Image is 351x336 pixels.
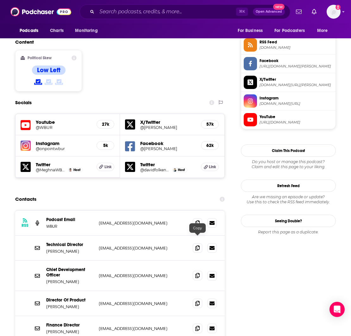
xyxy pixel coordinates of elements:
span: Link [209,164,216,169]
p: WBUR [46,224,94,229]
p: Podcast Email [46,217,94,222]
input: Search podcasts, credits, & more... [97,7,236,17]
span: https://www.facebook.com/OnPointRadio [260,64,333,69]
h5: Instagram [36,140,91,146]
button: Claim This Podcast [241,144,336,157]
h5: Youtube [36,119,91,125]
h3: RSS [22,223,28,228]
span: Link [104,164,112,169]
div: Report this page as a duplicate. [241,230,336,235]
img: Podchaser - Follow, Share and Rate Podcasts [10,6,71,18]
button: Show profile menu [327,5,341,19]
p: [EMAIL_ADDRESS][DOMAIN_NAME] [99,301,183,306]
button: open menu [233,25,271,37]
h5: 62k [206,143,213,148]
button: Refresh Feed [241,180,336,192]
span: Podcasts [20,26,38,35]
span: https://www.youtube.com/@WBUR [260,120,333,125]
p: Director Of Product [46,297,94,303]
span: Monitoring [75,26,97,35]
h5: Twitter [140,162,196,168]
span: Facebook [260,58,333,64]
p: [PERSON_NAME] [46,279,94,284]
span: Logged in as CookbookCarrie [327,5,341,19]
h5: Twitter [36,162,91,168]
span: YouTube [260,114,333,120]
img: User Profile [327,5,341,19]
p: [EMAIL_ADDRESS][DOMAIN_NAME] [99,326,183,331]
a: @onpointwbur [36,146,91,151]
a: @davidfolkenflik [140,168,171,172]
p: Technical Director [46,242,94,247]
button: open menu [15,25,47,37]
button: open menu [313,25,336,37]
div: Claim and edit this page to your liking. [241,159,336,169]
a: Instagram[DOMAIN_NAME][URL] [244,94,333,108]
a: RSS Feed[DOMAIN_NAME] [244,38,333,52]
a: Facebook[URL][DOMAIN_NAME][PERSON_NAME] [244,57,333,70]
div: Search podcasts, credits, & more... [79,4,290,19]
a: Charts [46,25,67,37]
a: Show notifications dropdown [293,6,304,17]
button: open menu [270,25,314,37]
span: New [273,4,285,10]
h2: Political Skew [28,56,52,60]
a: Seeing Double? [241,215,336,227]
p: [EMAIL_ADDRESS][DOMAIN_NAME] [99,220,183,226]
a: @[PERSON_NAME] [140,125,196,130]
p: [PERSON_NAME] [46,304,94,309]
span: For Business [238,26,263,35]
button: open menu [71,25,106,37]
span: rss.wbur.org [260,45,333,50]
span: For Podcasters [274,26,305,35]
a: Show notifications dropdown [309,6,319,17]
h5: Facebook [140,140,196,146]
h5: X/Twitter [140,119,196,125]
h5: 5k [102,143,109,148]
div: Open Intercom Messenger [329,302,345,317]
h2: Content [15,39,220,45]
svg: Add a profile image [335,5,341,10]
span: RSS Feed [260,39,333,45]
span: Open Advanced [256,10,282,13]
a: X/Twitter[DOMAIN_NAME][URL][PERSON_NAME] [244,76,333,89]
span: Do you host or manage this podcast? [241,159,336,164]
p: Chief Development Officer [46,267,94,278]
p: [PERSON_NAME] [46,329,94,334]
a: @WBUR [36,125,91,130]
p: Finance Director [46,322,94,328]
h5: 57k [206,122,213,127]
h5: 27k [102,122,109,127]
h2: Socials [15,97,32,109]
p: [PERSON_NAME] [46,249,94,254]
span: Host [73,168,80,172]
span: ⌘ K [236,8,248,16]
img: David Folkenflik [173,168,177,172]
h4: Low Left [37,66,60,74]
img: Meghna Chakrabarti [69,168,72,172]
button: Open AdvancedNew [253,8,285,16]
span: X/Twitter [260,77,333,82]
img: iconImage [21,141,31,151]
span: Host [178,168,185,172]
div: Are we missing an episode or update? Use this to check the RSS feed immediately. [241,194,336,205]
span: More [317,26,328,35]
span: Charts [50,26,64,35]
a: @[PERSON_NAME] [140,146,196,151]
p: [EMAIL_ADDRESS][DOMAIN_NAME] [99,245,183,251]
a: @MeghnaWBUR [36,168,66,172]
div: Copy [189,223,206,233]
a: YouTube[URL][DOMAIN_NAME] [244,113,333,126]
a: Link [201,163,219,171]
h2: Contacts [15,193,36,205]
span: twitter.com/OnPointRadio [260,83,333,87]
p: [EMAIL_ADDRESS][DOMAIN_NAME] [99,273,183,278]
